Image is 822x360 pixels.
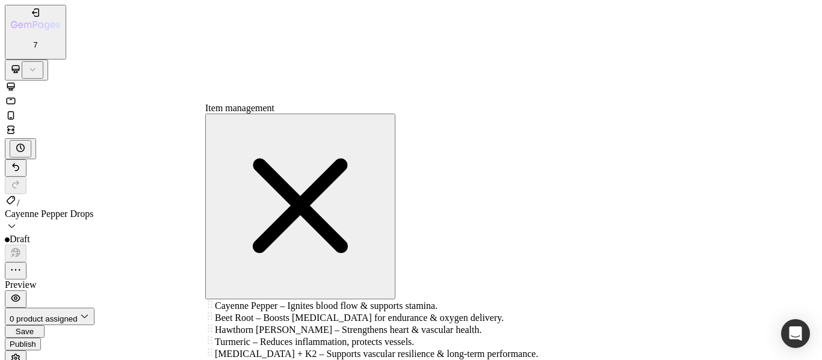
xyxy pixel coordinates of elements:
button: Save [5,325,45,338]
span: Hawthorn [PERSON_NAME] – Strengthens heart & vascular health. [215,325,481,335]
span: Beet Root – Boosts [MEDICAL_DATA] for endurance & oxygen delivery. [215,313,504,323]
span: / [17,198,19,208]
div: Open Intercom Messenger [781,319,810,348]
span: Turmeric – Reduces inflammation, protects vessels. [215,337,414,347]
span: Save [16,327,34,336]
span: Draft [10,234,30,244]
div: Undo/Redo [5,159,817,194]
div: Preview [5,279,817,290]
div: Item management [205,103,822,114]
button: 0 product assigned [5,308,94,325]
span: 0 product assigned [10,314,78,323]
button: Publish [5,338,41,350]
span: [MEDICAL_DATA] + K2 – Supports vascular resilience & long-term performance. [215,349,538,359]
p: 7 [11,40,60,49]
div: Publish [10,340,36,349]
span: Cayenne Pepper – Ignites blood flow & supports stamina. [215,301,437,311]
button: 7 [5,5,66,59]
span: Cayenne Pepper Drops [5,209,94,219]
